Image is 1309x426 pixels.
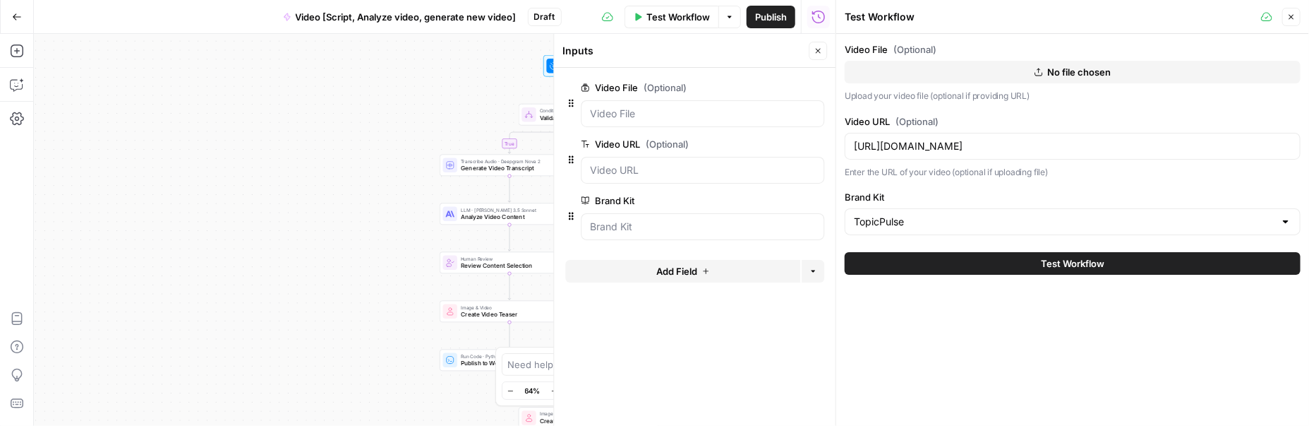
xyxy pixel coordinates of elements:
[508,225,511,251] g: Edge from step_4 to step_5
[1041,256,1104,271] span: Test Workflow
[40,8,63,30] img: Profile image for Fin
[296,10,517,24] span: Video [Script, Analyze video, generate new video]
[895,114,939,129] span: (Optional)
[519,55,658,77] div: WorkflowSet InputsInputs
[461,304,555,311] span: Image & Video
[221,6,248,32] button: Home
[581,81,744,95] label: Video File
[461,255,555,262] span: Human Review
[166,346,264,374] button: Something Else
[275,6,525,28] button: Video [Script, Analyze video, generate new video]
[156,311,264,339] button: Get Help Building
[845,61,1301,83] button: No file chosen
[445,307,454,316] img: rmejigl5z5mwnxpjlfq225817r45
[540,107,634,114] span: Condition
[508,176,511,202] g: Edge from step_3 to step_4
[81,346,164,374] button: Talk to Sales
[248,6,273,31] div: Close
[644,81,687,95] span: (Optional)
[461,353,555,360] span: Run Code · Python
[656,264,697,278] span: Add Field
[461,310,555,319] span: Create Video Teaser
[845,114,1301,129] label: Video URL
[590,220,815,234] input: Brand Kit
[525,385,541,396] span: 64%
[461,164,555,173] span: Generate Video Transcript
[747,6,795,28] button: Publish
[854,215,1274,229] input: TopicPulse
[845,190,1301,204] label: Brand Kit
[845,252,1301,275] button: Test Workflow
[845,89,1301,103] p: Upload your video file (optional if providing URL)
[508,322,511,348] g: Edge from step_6 to step_7
[440,155,579,177] div: Transcribe Audio · Deepgram Nova 2Generate Video TranscriptStep 3
[540,113,634,122] span: Validate Video Input
[581,137,744,151] label: Video URL
[755,10,787,24] span: Publish
[47,311,155,339] button: Account Question
[440,350,579,372] div: Run Code · PythonPublish to WordPressStep 7
[590,163,815,177] input: Video URL
[646,137,689,151] span: (Optional)
[23,156,81,165] div: Fin • Just now
[540,410,634,418] span: Image & Video
[508,125,589,153] g: Edge from step_1 to step_3
[562,44,804,58] div: Inputs
[565,260,800,283] button: Add Field
[524,413,533,422] img: rmejigl5z5mwnxpjlfq225817r45
[590,107,815,121] input: Video File
[508,273,511,300] g: Edge from step_5 to step_6
[68,13,85,24] h1: Fin
[519,104,658,126] div: ConditionValidate Video InputStep 1
[461,213,554,222] span: Analyze Video Content
[845,42,1301,57] label: Video File
[1047,65,1111,79] span: No file chosen
[540,417,634,426] span: Create Video Avatar
[461,158,555,165] span: Transcribe Audio · Deepgram Nova 2
[581,194,744,208] label: Brand Kit
[646,10,710,24] span: Test Workflow
[23,90,220,145] div: Hi there! This is Fin speaking. I’m here to answer your questions, but if we can't figure it out,...
[893,42,936,57] span: (Optional)
[440,252,579,274] div: Human ReviewReview Content SelectionStep 5
[625,6,718,28] button: Test Workflow
[440,301,579,323] div: Image & VideoCreate Video TeaserStep 6
[11,81,271,184] div: Fin says…
[845,165,1301,179] p: Enter the URL of your video (optional if uploading file)
[9,6,36,32] button: go back
[11,81,231,153] div: Hi there! This is Fin speaking. I’m here to answer your questions, but if we can't figure it out,...
[440,203,579,225] div: LLM · [PERSON_NAME] 3.5 SonnetAnalyze Video ContentStep 4
[461,359,555,368] span: Publish to WordPress
[461,261,555,271] span: Review Content Selection
[461,206,554,213] span: LLM · [PERSON_NAME] 3.5 Sonnet
[534,11,555,23] span: Draft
